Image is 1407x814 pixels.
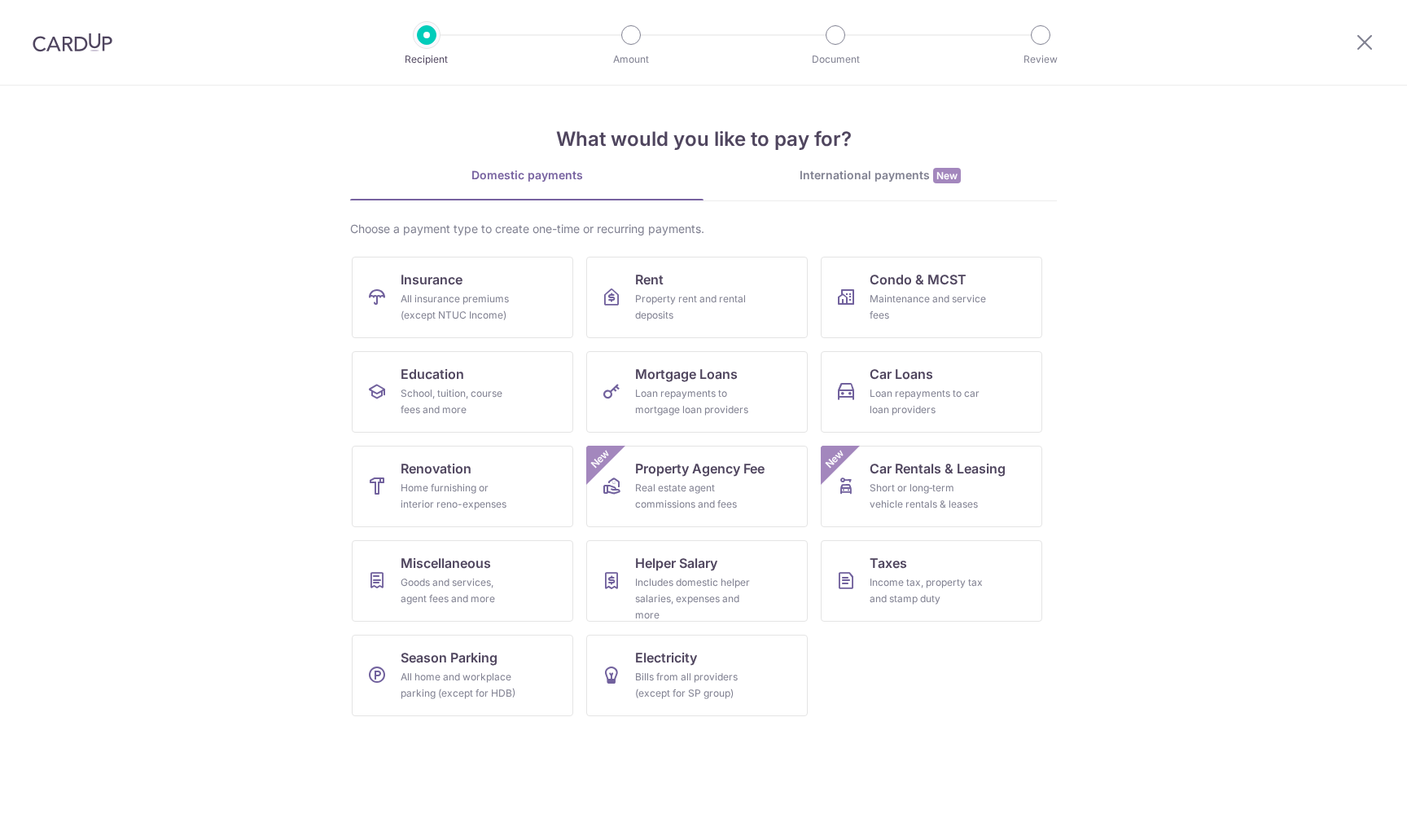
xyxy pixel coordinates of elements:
span: Helper Salary [635,553,717,573]
a: Car Rentals & LeasingShort or long‑term vehicle rentals & leasesNew [821,446,1042,527]
span: Car Rentals & Leasing [870,459,1006,478]
div: Short or long‑term vehicle rentals & leases [870,480,987,513]
img: CardUp [33,33,112,52]
a: Car LoansLoan repayments to car loan providers [821,351,1042,433]
span: Season Parking [401,648,497,667]
span: Miscellaneous [401,553,491,573]
a: Season ParkingAll home and workplace parking (except for HDB) [352,635,573,716]
a: ElectricityBills from all providers (except for SP group) [586,635,808,716]
span: New [933,168,961,183]
div: Property rent and rental deposits [635,291,752,323]
div: Domestic payments [350,167,703,183]
a: MiscellaneousGoods and services, agent fees and more [352,540,573,622]
span: Insurance [401,270,462,289]
span: Car Loans [870,364,933,384]
span: Taxes [870,553,907,573]
div: School, tuition, course fees and more [401,385,518,418]
a: Helper SalaryIncludes domestic helper salaries, expenses and more [586,540,808,622]
div: Bills from all providers (except for SP group) [635,669,752,702]
div: Real estate agent commissions and fees [635,480,752,513]
span: Condo & MCST [870,270,966,289]
a: RenovationHome furnishing or interior reno-expenses [352,446,573,527]
div: Maintenance and service fees [870,291,987,323]
div: Income tax, property tax and stamp duty [870,574,987,607]
div: Goods and services, agent fees and more [401,574,518,607]
a: InsuranceAll insurance premiums (except NTUC Income) [352,257,573,338]
p: Document [775,51,896,68]
span: New [587,446,614,473]
span: Renovation [401,459,471,478]
div: Choose a payment type to create one-time or recurring payments. [350,221,1057,237]
p: Review [980,51,1101,68]
span: Property Agency Fee [635,459,765,478]
a: Property Agency FeeReal estate agent commissions and feesNew [586,446,808,527]
a: RentProperty rent and rental deposits [586,257,808,338]
span: Mortgage Loans [635,364,738,384]
a: Mortgage LoansLoan repayments to mortgage loan providers [586,351,808,433]
span: Electricity [635,648,697,667]
div: Loan repayments to mortgage loan providers [635,385,752,418]
span: Rent [635,270,664,289]
div: International payments [703,167,1057,184]
span: Education [401,364,464,384]
a: TaxesIncome tax, property tax and stamp duty [821,540,1042,622]
h4: What would you like to pay for? [350,125,1057,154]
p: Recipient [366,51,487,68]
div: Loan repayments to car loan providers [870,385,987,418]
a: EducationSchool, tuition, course fees and more [352,351,573,433]
div: All insurance premiums (except NTUC Income) [401,291,518,323]
div: Includes domestic helper salaries, expenses and more [635,574,752,623]
div: Home furnishing or interior reno-expenses [401,480,518,513]
p: Amount [571,51,691,68]
div: All home and workplace parking (except for HDB) [401,669,518,702]
a: Condo & MCSTMaintenance and service fees [821,257,1042,338]
span: New [822,446,848,473]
